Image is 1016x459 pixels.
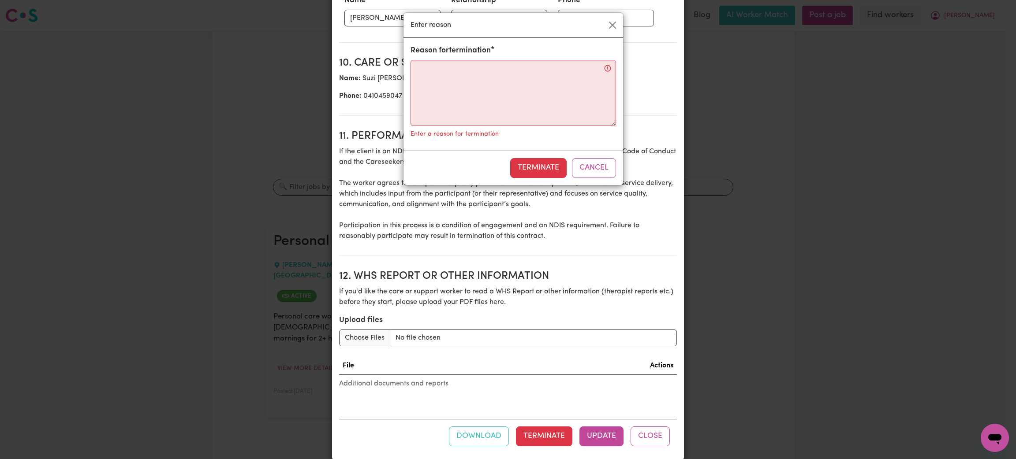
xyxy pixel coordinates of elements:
label: Reason for termination [411,45,491,56]
p: Enter a reason for termination [411,130,499,139]
button: Cancel [572,158,616,178]
iframe: Button to launch messaging window, conversation in progress [981,424,1009,452]
button: Terminate this contract [510,158,567,178]
button: Close [605,18,620,32]
div: Enter reason [403,13,623,38]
